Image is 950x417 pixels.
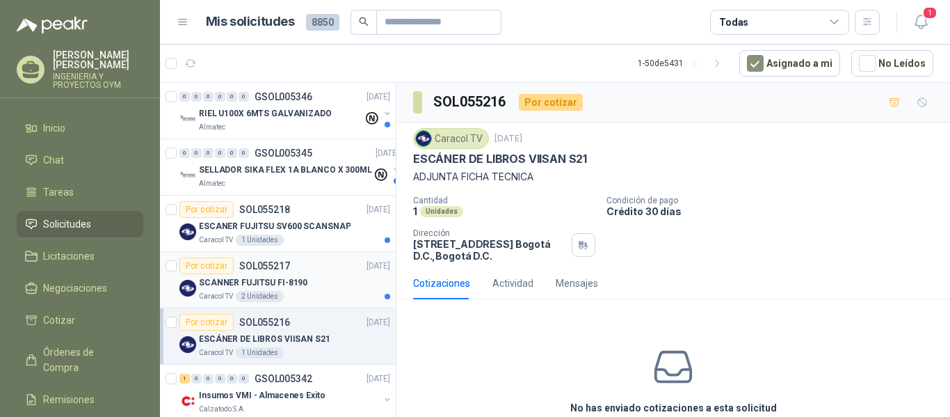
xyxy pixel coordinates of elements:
a: Por cotizarSOL055216[DATE] Company LogoESCÁNER DE LIBROS VIISAN S21Caracol TV1 Unidades [160,308,396,365]
a: Solicitudes [17,211,143,237]
p: ESCANER FUJITSU SV600 SCANSNAP [199,220,351,233]
img: Company Logo [179,393,196,409]
div: Por cotizar [519,94,583,111]
a: Inicio [17,115,143,141]
div: Unidades [420,206,463,217]
img: Company Logo [179,336,196,353]
img: Company Logo [179,167,196,184]
div: 0 [179,148,190,158]
div: 0 [215,148,225,158]
div: 0 [191,374,202,384]
a: Tareas [17,179,143,205]
div: Por cotizar [179,258,234,274]
div: Todas [719,15,748,30]
div: 0 [227,92,237,102]
img: Company Logo [416,131,431,146]
a: 1 0 0 0 0 0 GSOL005342[DATE] Company LogoInsumos VMI - Almacenes ExitoCalzatodo S.A. [179,370,393,415]
p: Caracol TV [199,347,233,359]
div: Mensajes [556,276,598,291]
h3: No has enviado cotizaciones a esta solicitud [570,400,777,416]
p: Dirección [413,228,566,238]
img: Company Logo [179,280,196,297]
p: ESCÁNER DE LIBROS VIISAN S21 [413,152,587,166]
p: Crédito 30 días [606,205,944,217]
p: GSOL005342 [255,374,312,384]
p: [DATE] [494,132,522,145]
span: Inicio [43,120,65,136]
a: Remisiones [17,386,143,413]
button: No Leídos [851,50,933,77]
p: Almatec [199,178,225,189]
p: SCANNER FUJITSU FI-8190 [199,276,307,290]
img: Company Logo [179,111,196,127]
span: Órdenes de Compra [43,345,130,375]
a: Por cotizarSOL055218[DATE] Company LogoESCANER FUJITSU SV600 SCANSNAPCaracol TV1 Unidades [160,196,396,252]
div: 0 [203,148,214,158]
h1: Mis solicitudes [206,12,295,32]
p: SOL055217 [239,261,290,271]
span: 8850 [306,14,339,31]
span: search [359,17,369,26]
div: 0 [191,148,202,158]
span: Chat [43,152,64,168]
p: [DATE] [367,372,390,386]
p: SOL055216 [239,317,290,327]
img: Company Logo [179,223,196,240]
p: RIEL U100X 6MTS GALVANIZADO [199,107,332,120]
div: 0 [227,374,237,384]
p: [DATE] [367,91,390,104]
p: [STREET_ADDRESS] Bogotá D.C. , Bogotá D.C. [413,238,566,262]
div: 1 Unidades [236,235,284,246]
p: SOL055218 [239,205,290,214]
a: Chat [17,147,143,173]
p: GSOL005346 [255,92,312,102]
a: 0 0 0 0 0 0 GSOL005345[DATE] Company LogoSELLADOR SIKA FLEX 1A BLANCO X 300MLAlmatec [179,145,402,189]
p: SELLADOR SIKA FLEX 1A BLANCO X 300ML [199,164,372,177]
p: Condición de pago [606,196,944,205]
span: Remisiones [43,392,95,407]
a: Por cotizarSOL055217[DATE] Company LogoSCANNER FUJITSU FI-8190Caracol TV2 Unidades [160,252,396,308]
a: Órdenes de Compra [17,339,143,381]
img: Logo peakr [17,17,88,33]
div: 0 [215,374,225,384]
span: Licitaciones [43,249,95,264]
div: 0 [203,374,214,384]
button: 1 [908,10,933,35]
p: [DATE] [367,316,390,329]
p: INGENIERIA Y PROYECTOS OYM [53,72,143,89]
button: Asignado a mi [739,50,840,77]
p: ADJUNTA FICHA TECNICA [413,169,933,184]
div: 0 [239,148,249,158]
div: Por cotizar [179,314,234,331]
p: [DATE] [376,147,399,160]
span: 1 [922,6,937,19]
p: Cantidad [413,196,595,205]
p: Caracol TV [199,291,233,302]
div: Caracol TV [413,128,489,149]
div: 2 Unidades [236,291,284,302]
p: Almatec [199,122,225,133]
span: Negociaciones [43,281,107,296]
h3: SOL055216 [433,91,508,113]
a: 0 0 0 0 0 0 GSOL005346[DATE] Company LogoRIEL U100X 6MTS GALVANIZADOAlmatec [179,88,393,133]
div: 1 - 50 de 5431 [638,52,728,74]
div: Cotizaciones [413,276,470,291]
p: Insumos VMI - Almacenes Exito [199,389,325,402]
p: GSOL005345 [255,148,312,158]
div: 0 [227,148,237,158]
div: 0 [215,92,225,102]
div: 0 [239,92,249,102]
span: Tareas [43,184,74,200]
a: Negociaciones [17,275,143,301]
p: ESCÁNER DE LIBROS VIISAN S21 [199,333,330,346]
div: 0 [203,92,214,102]
div: 1 [179,374,190,384]
span: Solicitudes [43,217,91,232]
div: Actividad [492,276,533,291]
div: 0 [179,92,190,102]
p: Caracol TV [199,235,233,246]
div: 1 Unidades [236,347,284,359]
p: [DATE] [367,260,390,273]
p: 1 [413,205,417,217]
span: Cotizar [43,313,75,328]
